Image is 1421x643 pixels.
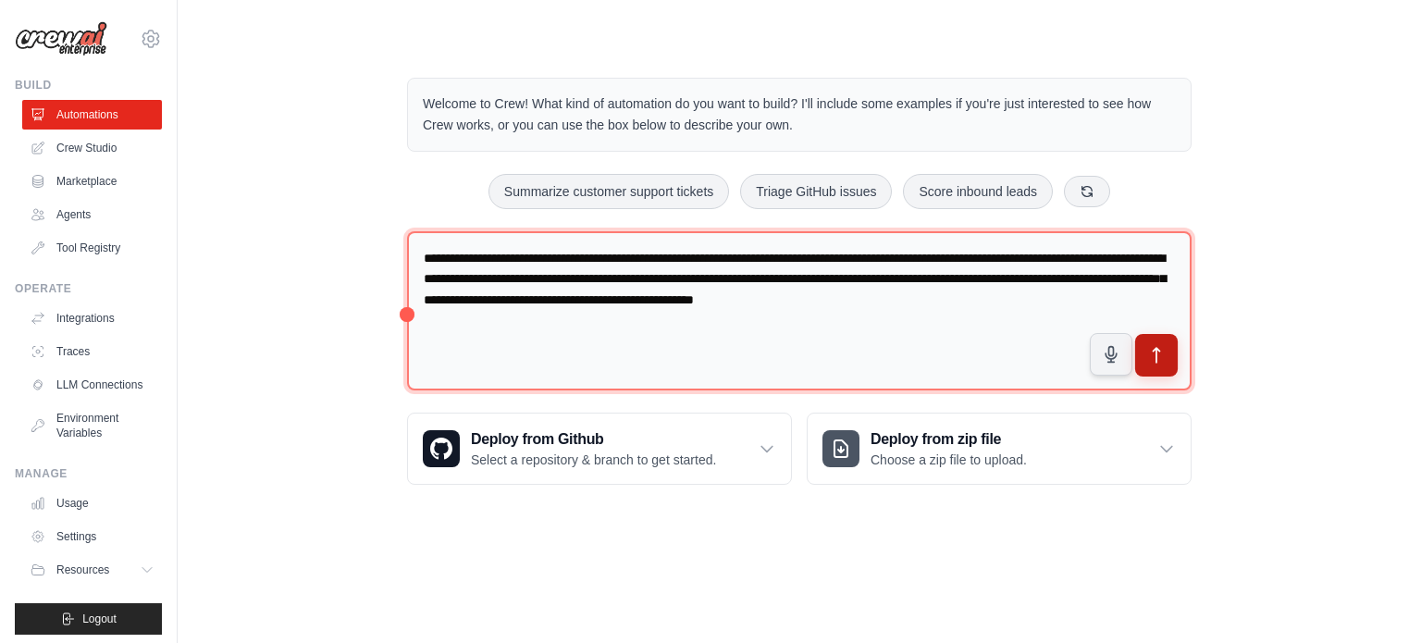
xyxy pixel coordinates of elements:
[22,337,162,366] a: Traces
[22,370,162,400] a: LLM Connections
[488,174,729,209] button: Summarize customer support tickets
[22,167,162,196] a: Marketplace
[82,612,117,626] span: Logout
[22,200,162,229] a: Agents
[22,100,162,130] a: Automations
[22,233,162,263] a: Tool Registry
[15,466,162,481] div: Manage
[22,403,162,448] a: Environment Variables
[15,603,162,635] button: Logout
[22,303,162,333] a: Integrations
[56,563,109,577] span: Resources
[15,78,162,93] div: Build
[22,133,162,163] a: Crew Studio
[22,522,162,551] a: Settings
[871,451,1027,469] p: Choose a zip file to upload.
[903,174,1053,209] button: Score inbound leads
[22,488,162,518] a: Usage
[471,428,716,451] h3: Deploy from Github
[15,281,162,296] div: Operate
[423,93,1176,136] p: Welcome to Crew! What kind of automation do you want to build? I'll include some examples if you'...
[471,451,716,469] p: Select a repository & branch to get started.
[871,428,1027,451] h3: Deploy from zip file
[740,174,892,209] button: Triage GitHub issues
[15,21,107,56] img: Logo
[22,555,162,585] button: Resources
